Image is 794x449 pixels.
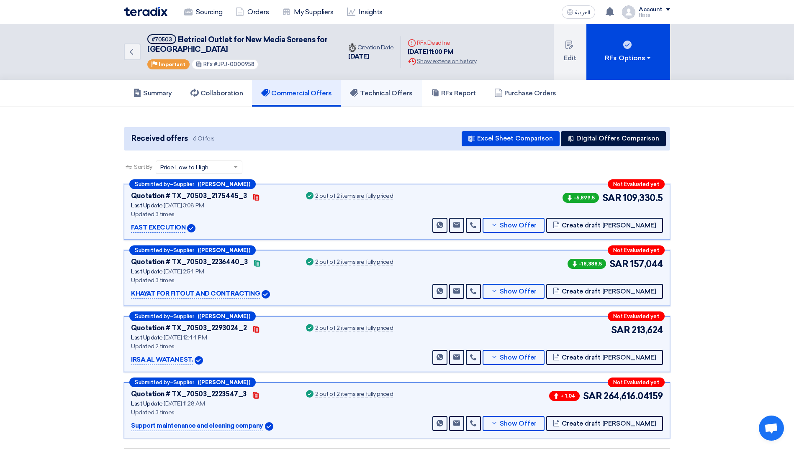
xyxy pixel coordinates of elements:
[131,334,163,341] span: Last Update
[605,53,652,63] div: RFx Options
[483,218,545,233] button: Show Offer
[602,191,622,205] span: SAR
[134,163,152,171] span: Sort By
[229,3,275,21] a: Orders
[483,350,545,365] button: Show Offer
[177,3,229,21] a: Sourcing
[173,380,194,385] span: Supplier
[131,191,247,201] div: Quotation # TX_70503_2175445_3
[613,380,659,385] span: Not Evaluated yet
[315,193,393,200] div: 2 out of 2 items are fully priced
[187,224,195,232] img: Verified Account
[160,163,208,172] span: Price Low to High
[613,247,659,253] span: Not Evaluated yet
[131,355,193,365] p: IRSA AL WATAN EST.
[623,191,663,205] span: 109,330.5
[131,389,247,399] div: Quotation # TX_70503_2223547_3
[431,89,476,97] h5: RFx Report
[500,288,537,295] span: Show Offer
[575,10,590,15] span: العربية
[639,6,663,13] div: Account
[262,290,270,298] img: Verified Account
[131,323,247,333] div: Quotation # TX_70503_2293024_2
[133,89,172,97] h5: Summary
[147,35,327,54] span: Eletrical Outlet for New Media Screens for [GEOGRAPHIC_DATA]
[632,323,663,337] span: 213,624
[500,222,537,229] span: Show Offer
[485,80,565,107] a: Purchase Orders
[131,421,263,431] p: Support maintenance and cleaning company
[604,389,663,403] span: 264,616.04159
[568,259,606,269] span: -18,388.5
[562,421,656,427] span: Create draft [PERSON_NAME]
[348,52,394,61] div: [DATE]
[198,314,250,319] b: ([PERSON_NAME])
[181,80,252,107] a: Collaboration
[561,131,666,146] button: Digital Offers Comparison
[129,311,256,321] div: –
[759,416,784,441] a: Open chat
[164,268,204,275] span: [DATE] 2:54 PM
[611,323,630,337] span: SAR
[613,314,659,319] span: Not Evaluated yet
[563,193,599,203] span: -5,899.5
[639,13,670,18] div: Hissa
[198,247,250,253] b: ([PERSON_NAME])
[152,37,172,42] div: #70503
[408,57,476,66] div: Show extension history
[261,89,331,97] h5: Commercial Offers
[500,355,537,361] span: Show Offer
[341,80,421,107] a: Technical Offers
[462,131,560,146] button: Excel Sheet Comparison
[135,380,170,385] span: Submitted by
[195,356,203,365] img: Verified Account
[159,61,185,67] span: Important
[483,416,545,431] button: Show Offer
[131,276,294,285] div: Updated 3 times
[131,408,294,417] div: Updated 3 times
[483,284,545,299] button: Show Offer
[203,61,213,67] span: RFx
[613,181,659,187] span: Not Evaluated yet
[131,342,294,351] div: Updated 2 times
[131,268,163,275] span: Last Update
[164,202,204,209] span: [DATE] 3:08 PM
[131,289,260,299] p: KHAYAT FOR FITOUT AND CONTRACTING
[131,257,248,267] div: Quotation # TX_70503_2236440_3
[315,259,393,266] div: 2 out of 2 items are fully priced
[190,89,243,97] h5: Collaboration
[583,389,602,403] span: SAR
[131,133,188,144] span: Received offers
[546,350,663,365] button: Create draft [PERSON_NAME]
[348,43,394,52] div: Creation Date
[164,334,207,341] span: [DATE] 12:44 PM
[315,391,393,398] div: 2 out of 2 items are fully priced
[622,5,635,19] img: profile_test.png
[135,314,170,319] span: Submitted by
[630,257,663,271] span: 157,044
[586,24,670,80] button: RFx Options
[173,181,194,187] span: Supplier
[129,245,256,255] div: –
[129,378,256,387] div: –
[135,181,170,187] span: Submitted by
[408,47,476,57] div: [DATE] 11:00 PM
[562,222,656,229] span: Create draft [PERSON_NAME]
[164,400,205,407] span: [DATE] 11:28 AM
[554,24,586,80] button: Edit
[131,223,185,233] p: FAST EXECUTION
[265,422,273,431] img: Verified Account
[275,3,340,21] a: My Suppliers
[562,288,656,295] span: Create draft [PERSON_NAME]
[546,218,663,233] button: Create draft [PERSON_NAME]
[562,355,656,361] span: Create draft [PERSON_NAME]
[131,210,294,219] div: Updated 3 times
[549,391,580,401] span: + 1.04
[131,202,163,209] span: Last Update
[408,38,476,47] div: RFx Deadline
[198,380,250,385] b: ([PERSON_NAME])
[135,247,170,253] span: Submitted by
[124,80,181,107] a: Summary
[315,325,393,332] div: 2 out of 2 items are fully priced
[193,135,215,143] span: 6 Offers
